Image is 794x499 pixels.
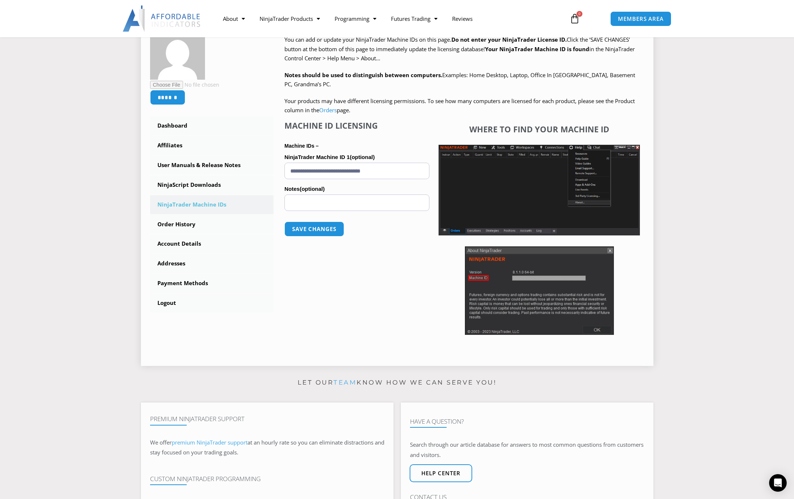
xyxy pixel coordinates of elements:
[284,71,442,79] strong: Notes should be used to distinguish between computers.
[485,45,589,53] strong: Your NinjaTrader Machine ID is found
[150,116,274,312] nav: Account pages
[150,175,274,194] a: NinjaScript Downloads
[284,143,318,149] strong: Machine IDs –
[252,10,327,27] a: NinjaTrader Products
[284,121,429,130] h4: Machine ID Licensing
[384,10,445,27] a: Futures Trading
[451,36,567,43] b: Do not enter your NinjaTrader License ID.
[150,439,384,456] span: at an hourly rate so you can eliminate distractions and stay focused on your trading goals.
[350,154,374,160] span: (optional)
[150,156,274,175] a: User Manuals & Release Notes
[150,415,384,423] h4: Premium NinjaTrader Support
[172,439,247,446] a: premium NinjaTrader support
[410,440,644,460] p: Search through our article database for answers to most common questions from customers and visit...
[300,186,325,192] span: (optional)
[284,222,344,237] button: Save changes
[284,36,635,62] span: Click the ‘SAVE CHANGES’ button at the bottom of this page to immediately update the licensing da...
[141,377,653,389] p: Let our know how we can serve you!
[284,71,635,88] span: Examples: Home Desktop, Laptop, Office In [GEOGRAPHIC_DATA], Basement PC, Grandma’s PC.
[150,136,274,155] a: Affiliates
[150,116,274,135] a: Dashboard
[150,294,274,313] a: Logout
[410,418,644,425] h4: Have A Question?
[150,475,384,483] h4: Custom NinjaTrader Programming
[123,5,201,32] img: LogoAI | Affordable Indicators – NinjaTrader
[319,106,337,114] a: Orders
[284,152,429,163] label: NinjaTrader Machine ID 1
[577,11,582,17] span: 0
[465,246,614,335] img: Screenshot 2025-01-17 114931 | Affordable Indicators – NinjaTrader
[410,464,472,482] a: Help center
[216,10,561,27] nav: Menu
[284,184,429,194] label: Notes
[769,474,787,492] div: Open Intercom Messenger
[439,124,640,134] h4: Where to find your Machine ID
[284,36,451,43] span: You can add or update your NinjaTrader Machine IDs on this page.
[610,11,671,26] a: MEMBERS AREA
[445,10,480,27] a: Reviews
[216,10,252,27] a: About
[421,470,461,476] span: Help center
[150,195,274,214] a: NinjaTrader Machine IDs
[150,215,274,234] a: Order History
[150,25,205,80] img: ffb7f40137f78ffa78a03fe9c6b6c5ca32c0ad1e734108fda497a46eb58bd390
[150,274,274,293] a: Payment Methods
[150,439,172,446] span: We offer
[150,254,274,273] a: Addresses
[559,8,591,29] a: 0
[618,16,664,22] span: MEMBERS AREA
[284,97,635,114] span: Your products may have different licensing permissions. To see how many computers are licensed fo...
[333,379,357,386] a: team
[150,234,274,253] a: Account Details
[327,10,384,27] a: Programming
[439,145,640,235] img: Screenshot 2025-01-17 1155544 | Affordable Indicators – NinjaTrader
